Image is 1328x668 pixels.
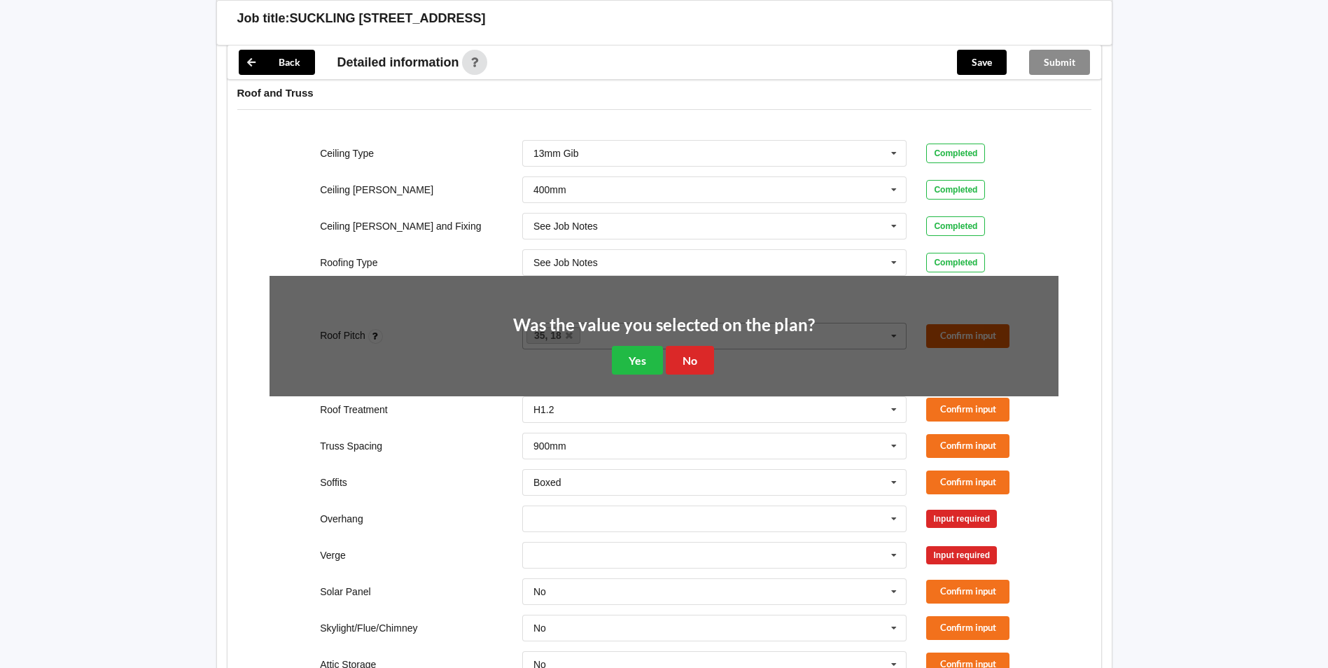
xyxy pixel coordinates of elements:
[926,398,1009,421] button: Confirm input
[926,180,985,200] div: Completed
[926,471,1009,494] button: Confirm input
[320,477,347,488] label: Soffits
[926,546,997,564] div: Input required
[320,513,363,524] label: Overhang
[320,148,374,159] label: Ceiling Type
[926,216,985,236] div: Completed
[290,11,486,27] h3: SUCKLING [STREET_ADDRESS]
[926,434,1009,457] button: Confirm input
[237,86,1091,99] h4: Roof and Truss
[239,50,315,75] button: Back
[533,405,554,415] div: H1.2
[533,623,546,633] div: No
[533,221,598,231] div: See Job Notes
[337,56,459,69] span: Detailed information
[320,184,433,195] label: Ceiling [PERSON_NAME]
[533,258,598,267] div: See Job Notes
[320,440,382,452] label: Truss Spacing
[320,550,346,561] label: Verge
[612,346,663,375] button: Yes
[533,185,566,195] div: 400mm
[926,580,1009,603] button: Confirm input
[320,221,481,232] label: Ceiling [PERSON_NAME] and Fixing
[666,346,714,375] button: No
[320,586,370,597] label: Solar Panel
[533,441,566,451] div: 900mm
[533,148,579,158] div: 13mm Gib
[533,587,546,597] div: No
[513,314,815,336] h2: Was the value you selected on the plan?
[926,253,985,272] div: Completed
[926,510,997,528] div: Input required
[926,144,985,163] div: Completed
[926,616,1009,639] button: Confirm input
[957,50,1007,75] button: Save
[320,257,377,268] label: Roofing Type
[237,11,290,27] h3: Job title:
[533,478,561,487] div: Boxed
[320,404,388,415] label: Roof Treatment
[320,622,417,634] label: Skylight/Flue/Chimney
